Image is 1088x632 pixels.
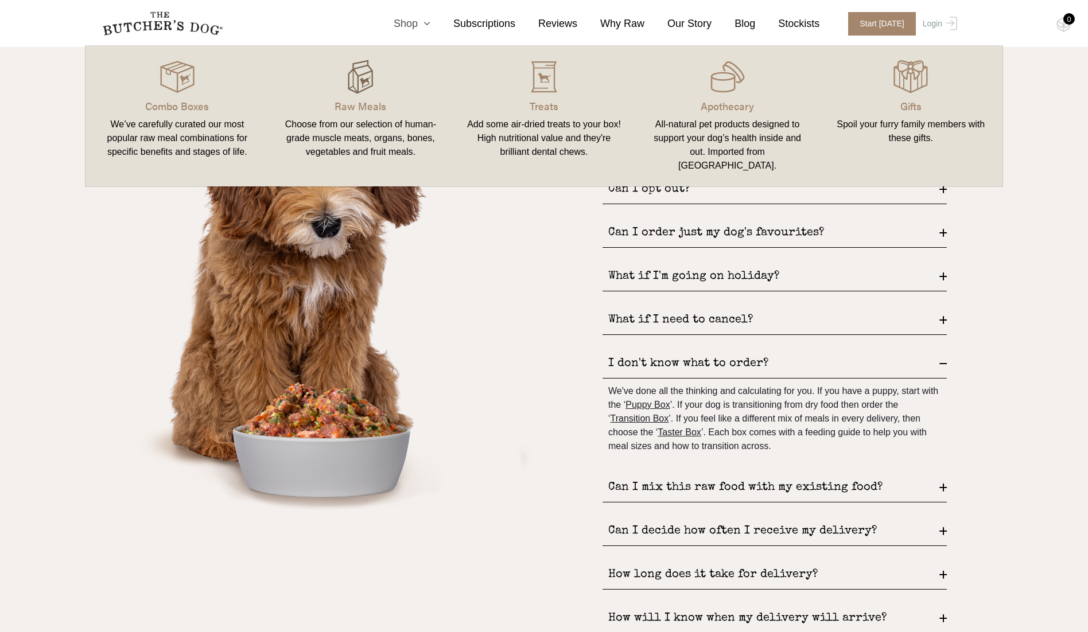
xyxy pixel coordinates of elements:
[1063,13,1075,25] div: 0
[920,12,957,36] a: Login
[466,98,622,114] p: Treats
[603,306,947,335] div: What if I need to cancel?
[658,427,701,437] a: Taster Box
[99,98,255,114] p: Combo Boxes
[577,16,644,32] a: Why Raw
[819,57,1002,175] a: Gifts Spoil your furry family members with these gifts.
[833,98,989,114] p: Gifts
[650,98,806,114] p: Apothecary
[603,473,947,502] div: Can I mix this raw food with my existing food?
[755,16,819,32] a: Stockists
[603,262,947,291] div: What if I'm going on holiday?
[1056,17,1071,32] img: TBD_Cart-Empty.png
[283,98,439,114] p: Raw Meals
[515,16,577,32] a: Reviews
[603,379,947,459] div: We've done all the thinking and calculating for you. If you have a puppy, start with the ‘ ’. If ...
[833,118,989,145] div: Spoil your furry family members with these gifts.
[650,118,806,173] div: All-natural pet products designed to support your dog’s health inside and out. Imported from [GEO...
[99,118,255,159] div: We’ve carefully curated our most popular raw meal combinations for specific benefits and stages o...
[837,12,920,36] a: Start [DATE]
[611,413,669,423] a: Transition Box
[283,118,439,159] div: Choose from our selection of human-grade muscle meats, organs, bones, vegetables and fruit meals.
[644,16,712,32] a: Our Story
[848,12,916,36] span: Start [DATE]
[269,57,453,175] a: Raw Meals Choose from our selection of human-grade muscle meats, organs, bones, vegetables and fr...
[452,57,636,175] a: Treats Add some air-dried treats to your box! High nutritional value and they're brilliant dental...
[603,560,947,590] div: How long does it take for delivery?
[636,57,819,175] a: Apothecary All-natural pet products designed to support your dog’s health inside and out. Importe...
[603,517,947,546] div: Can I decide how often I receive my delivery?
[466,118,622,159] div: Add some air-dried treats to your box! High nutritional value and they're brilliant dental chews.
[86,57,269,175] a: Combo Boxes We’ve carefully curated our most popular raw meal combinations for specific benefits ...
[625,400,670,409] a: Puppy Box
[712,16,755,32] a: Blog
[343,60,378,94] img: TBD_build-A-Box_Hover.png
[603,349,947,379] div: I don't know what to order?
[603,175,947,204] div: Can I opt out?
[430,16,515,32] a: Subscriptions
[603,219,947,248] div: Can I order just my dog's favourites?
[371,16,430,32] a: Shop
